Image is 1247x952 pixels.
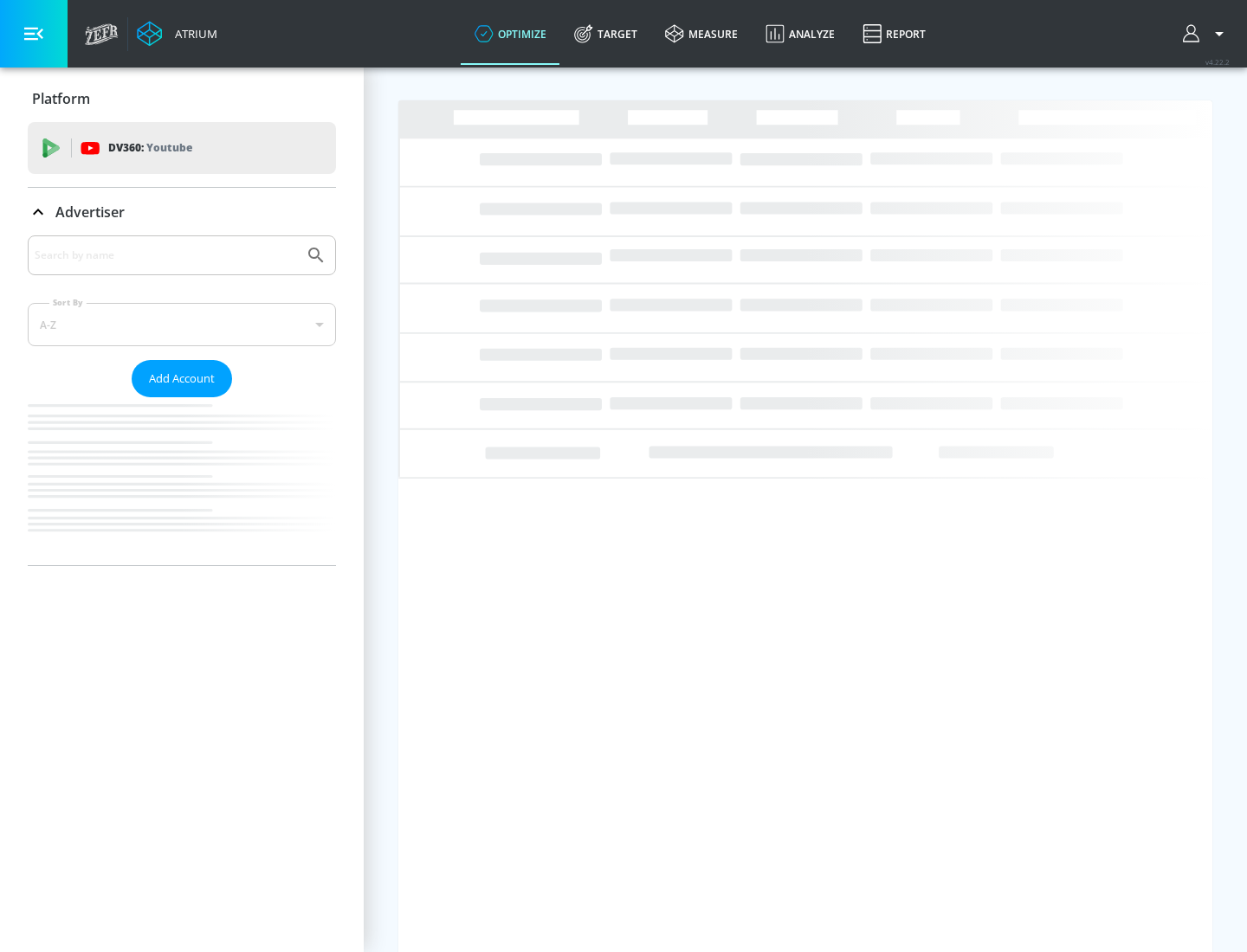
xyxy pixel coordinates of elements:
[132,360,232,397] button: Add Account
[461,3,560,65] a: optimize
[49,297,87,308] label: Sort By
[28,188,336,236] div: Advertiser
[168,26,217,42] div: Atrium
[137,21,217,47] a: Atrium
[28,397,336,565] nav: list of Advertiser
[28,122,336,174] div: DV360: Youtube
[849,3,940,65] a: Report
[752,3,849,65] a: Analyze
[146,138,192,157] p: Youtube
[28,74,336,123] div: Platform
[149,369,215,389] span: Add Account
[55,203,125,222] p: Advertiser
[560,3,651,65] a: Target
[1205,57,1230,67] span: v 4.22.2
[35,244,297,267] input: Search by name
[28,303,336,346] div: A-Z
[108,138,192,158] p: DV360:
[32,89,90,108] p: Platform
[28,235,336,565] div: Advertiser
[651,3,752,65] a: measure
